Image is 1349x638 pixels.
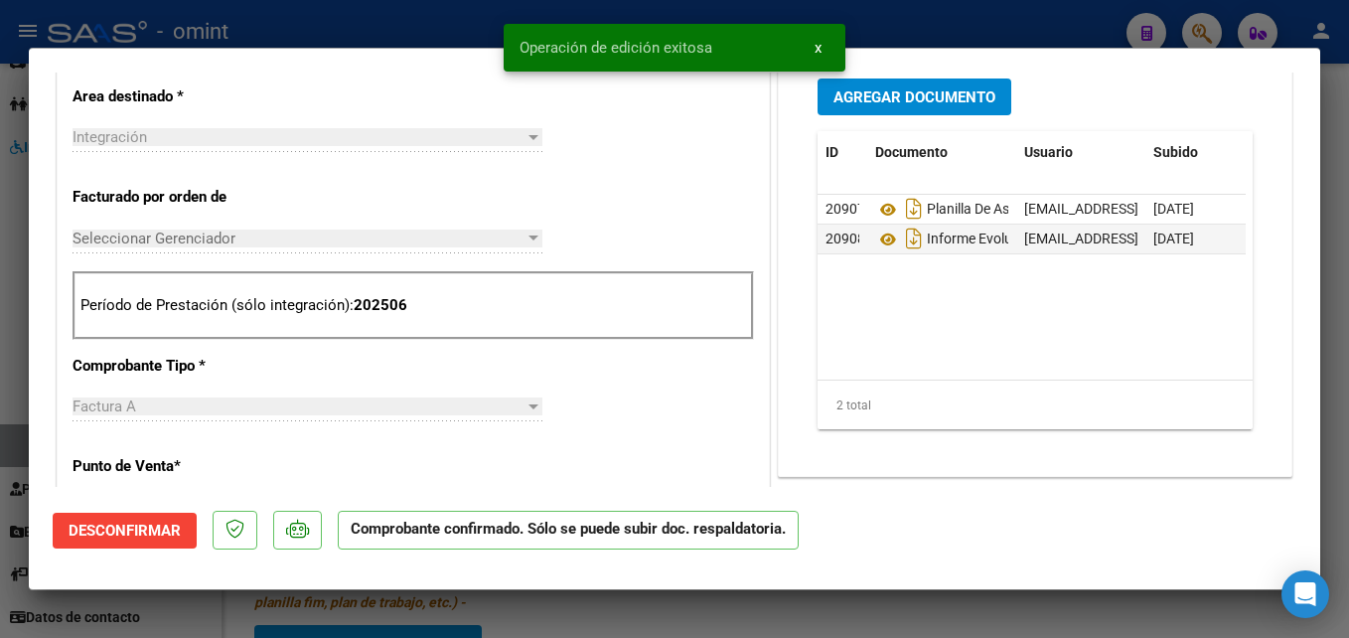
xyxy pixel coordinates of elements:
[1153,144,1198,160] span: Subido
[867,131,1016,174] datatable-header-cell: Documento
[338,511,799,550] p: Comprobante confirmado. Sólo se puede subir doc. respaldatoria.
[875,232,1035,247] span: Informe Evolutivo
[901,193,927,225] i: Descargar documento
[1153,201,1194,217] span: [DATE]
[69,522,181,540] span: Desconfirmar
[1153,231,1194,246] span: [DATE]
[73,355,277,378] p: Comprobante Tipo *
[875,144,948,160] span: Documento
[73,230,525,247] span: Seleccionar Gerenciador
[1245,131,1344,174] datatable-header-cell: Acción
[825,144,838,160] span: ID
[1281,570,1329,618] div: Open Intercom Messenger
[53,513,197,549] button: Desconfirmar
[779,64,1291,476] div: DOCUMENTACIÓN RESPALDATORIA
[73,85,277,108] p: Area destinado *
[833,88,995,106] span: Agregar Documento
[818,381,1253,430] div: 2 total
[818,131,867,174] datatable-header-cell: ID
[73,128,147,146] span: Integración
[1024,144,1073,160] span: Usuario
[1016,131,1145,174] datatable-header-cell: Usuario
[818,79,1011,115] button: Agregar Documento
[80,294,746,317] p: Período de Prestación (sólo integración):
[520,38,712,58] span: Operación de edición exitosa
[73,398,136,415] span: Factura A
[815,39,822,57] span: x
[825,231,865,246] span: 20908
[73,186,277,209] p: Facturado por orden de
[354,296,407,314] strong: 202506
[875,202,1057,218] span: Planilla De Asistencia
[73,455,277,478] p: Punto de Venta
[799,30,837,66] button: x
[825,201,865,217] span: 20907
[1145,131,1245,174] datatable-header-cell: Subido
[901,223,927,254] i: Descargar documento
